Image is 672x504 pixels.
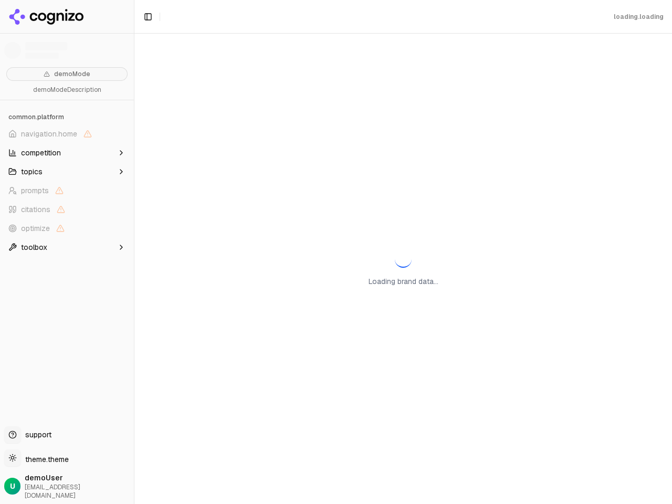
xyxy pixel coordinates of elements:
[21,166,43,177] span: topics
[21,223,50,234] span: optimize
[4,144,130,161] button: competition
[6,85,128,96] p: demoModeDescription
[21,242,47,253] span: toolbox
[25,472,130,483] span: demoUser
[21,455,69,464] span: theme.theme
[54,70,90,78] span: demoMode
[21,185,49,196] span: prompts
[21,148,61,158] span: competition
[4,163,130,180] button: topics
[369,276,438,287] p: Loading brand data...
[21,429,51,440] span: support
[10,481,15,491] span: U
[25,483,130,500] span: [EMAIL_ADDRESS][DOMAIN_NAME]
[4,109,130,125] div: common.platform
[4,239,130,256] button: toolbox
[21,204,50,215] span: citations
[21,129,77,139] span: navigation.home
